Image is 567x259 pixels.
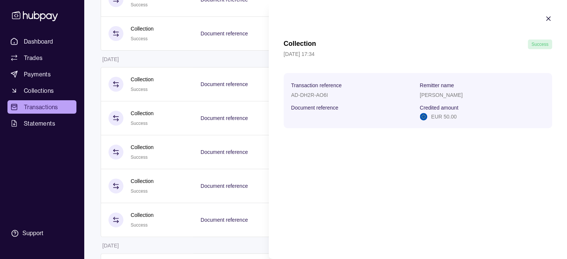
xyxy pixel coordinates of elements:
[291,92,328,98] p: AD-DH2R-AO6I
[284,40,316,49] h1: Collection
[420,105,459,111] p: Credited amount
[420,82,454,88] p: Remitter name
[420,92,463,98] p: [PERSON_NAME]
[420,113,427,120] img: eu
[532,42,548,47] span: Success
[284,50,552,58] p: [DATE] 17:34
[291,105,338,111] p: Document reference
[291,82,342,88] p: Transaction reference
[431,113,456,121] p: EUR 50.00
